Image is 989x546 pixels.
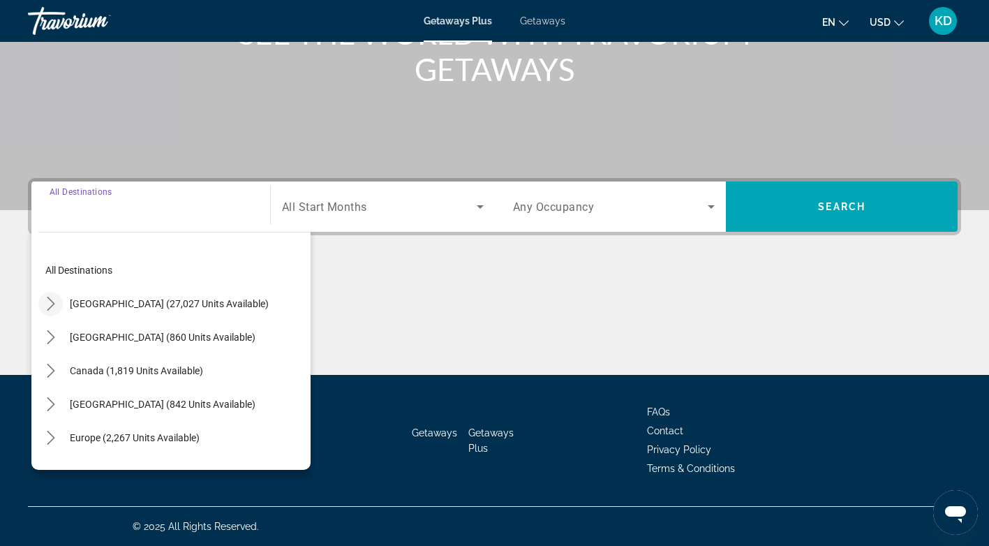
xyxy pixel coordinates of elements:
[70,432,200,443] span: Europe (2,267 units available)
[647,425,683,436] a: Contact
[870,17,891,28] span: USD
[38,459,63,484] button: Toggle Australia (196 units available) submenu
[70,332,255,343] span: [GEOGRAPHIC_DATA] (860 units available)
[935,14,952,28] span: KD
[38,325,63,350] button: Toggle Mexico (860 units available) submenu
[70,365,203,376] span: Canada (1,819 units available)
[63,291,276,316] button: Select destination: United States (27,027 units available)
[133,521,259,532] span: © 2025 All Rights Reserved.
[31,225,311,470] div: Destination options
[70,399,255,410] span: [GEOGRAPHIC_DATA] (842 units available)
[412,427,457,438] a: Getaways
[63,459,207,484] button: Select destination: Australia (196 units available)
[38,258,311,283] button: Select destination: All destinations
[933,490,978,535] iframe: Button to launch messaging window
[50,199,252,216] input: Select destination
[818,201,865,212] span: Search
[63,325,262,350] button: Select destination: Mexico (860 units available)
[38,392,63,417] button: Toggle Caribbean & Atlantic Islands (842 units available) submenu
[38,426,63,450] button: Toggle Europe (2,267 units available) submenu
[38,292,63,316] button: Toggle United States (27,027 units available) submenu
[870,12,904,32] button: Change currency
[647,463,735,474] a: Terms & Conditions
[726,182,958,232] button: Search
[925,6,961,36] button: User Menu
[822,17,835,28] span: en
[424,15,492,27] a: Getaways Plus
[31,182,958,232] div: Search widget
[233,15,757,87] h1: SEE THE WORLD WITH TRAVORIUM GETAWAYS
[63,425,207,450] button: Select destination: Europe (2,267 units available)
[45,265,112,276] span: All destinations
[647,406,670,418] a: FAQs
[50,186,112,196] span: All Destinations
[520,15,565,27] a: Getaways
[38,359,63,383] button: Toggle Canada (1,819 units available) submenu
[63,392,262,417] button: Select destination: Caribbean & Atlantic Islands (842 units available)
[822,12,849,32] button: Change language
[513,200,595,214] span: Any Occupancy
[70,298,269,309] span: [GEOGRAPHIC_DATA] (27,027 units available)
[63,358,210,383] button: Select destination: Canada (1,819 units available)
[647,444,711,455] a: Privacy Policy
[468,427,514,454] a: Getaways Plus
[28,3,168,39] a: Travorium
[282,200,367,214] span: All Start Months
